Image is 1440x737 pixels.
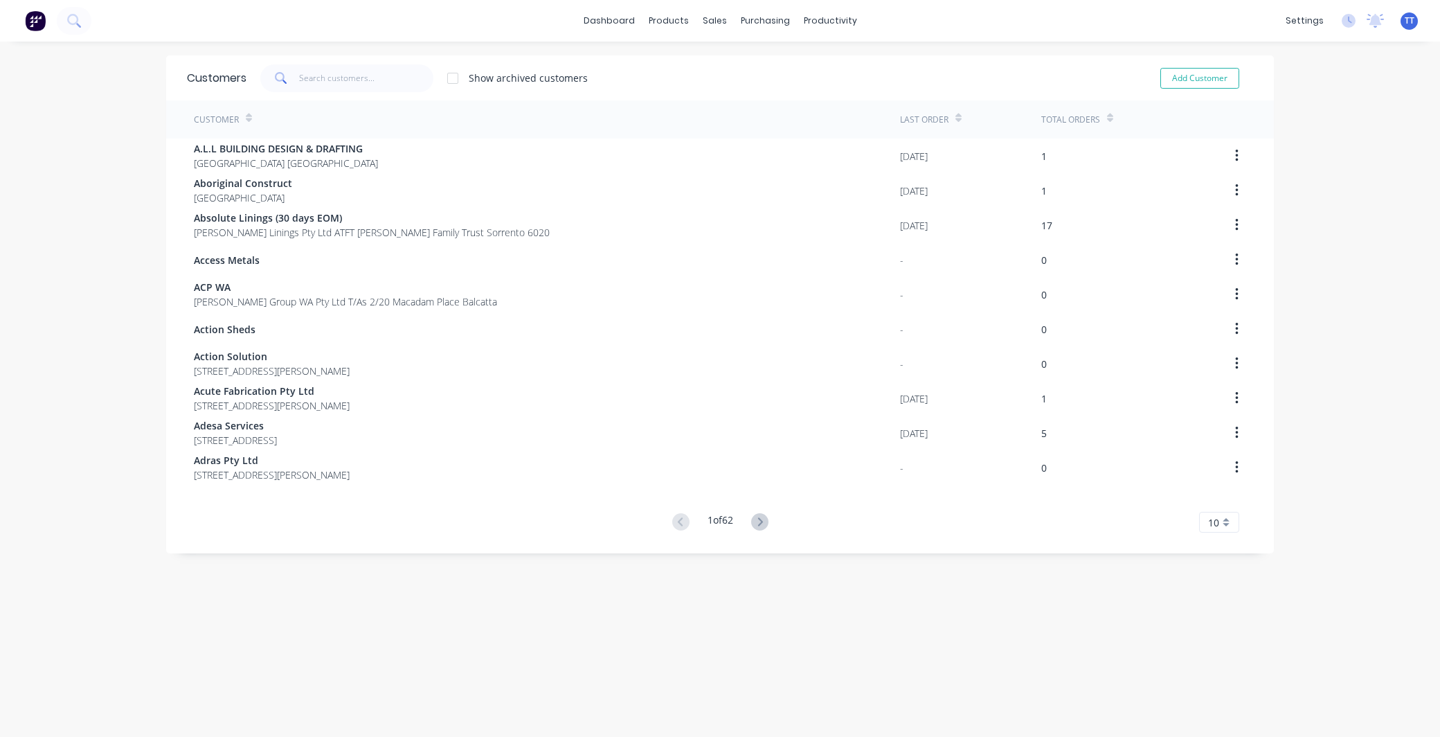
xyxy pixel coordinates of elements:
div: 0 [1041,287,1047,302]
div: 1 of 62 [708,513,733,533]
span: [GEOGRAPHIC_DATA] [194,190,292,205]
span: [PERSON_NAME] Group WA Pty Ltd T/As 2/20 Macadam Place Balcatta [194,294,497,309]
div: [DATE] [900,184,928,198]
span: [STREET_ADDRESS][PERSON_NAME] [194,364,350,378]
div: Customers [187,70,246,87]
div: 1 [1041,391,1047,406]
div: Total Orders [1041,114,1100,126]
span: 10 [1208,515,1219,530]
img: Factory [25,10,46,31]
span: [STREET_ADDRESS] [194,433,277,447]
span: Adesa Services [194,418,277,433]
span: [GEOGRAPHIC_DATA] [GEOGRAPHIC_DATA] [194,156,378,170]
div: - [900,357,903,371]
span: Absolute Linings (30 days EOM) [194,211,550,225]
span: Access Metals [194,253,260,267]
div: products [642,10,696,31]
div: - [900,322,903,337]
div: 17 [1041,218,1052,233]
input: Search customers... [299,64,434,92]
div: [DATE] [900,149,928,163]
span: Action Solution [194,349,350,364]
span: Action Sheds [194,322,255,337]
div: - [900,461,903,475]
div: Customer [194,114,239,126]
span: [PERSON_NAME] Linings Pty Ltd ATFT [PERSON_NAME] Family Trust Sorrento 6020 [194,225,550,240]
div: purchasing [734,10,797,31]
div: 5 [1041,426,1047,441]
div: [DATE] [900,218,928,233]
span: [STREET_ADDRESS][PERSON_NAME] [194,468,350,482]
div: - [900,287,903,302]
div: Show archived customers [469,71,588,85]
div: Last Order [900,114,948,126]
div: sales [696,10,734,31]
span: ACP WA [194,280,497,294]
div: 0 [1041,461,1047,475]
span: Aboriginal Construct [194,176,292,190]
div: 1 [1041,184,1047,198]
a: dashboard [577,10,642,31]
span: A.L.L BUILDING DESIGN & DRAFTING [194,141,378,156]
div: 0 [1041,322,1047,337]
div: - [900,253,903,267]
div: 0 [1041,253,1047,267]
div: 0 [1041,357,1047,371]
div: settings [1279,10,1331,31]
span: [STREET_ADDRESS][PERSON_NAME] [194,398,350,413]
div: 1 [1041,149,1047,163]
span: Adras Pty Ltd [194,453,350,468]
div: productivity [797,10,864,31]
button: Add Customer [1160,68,1239,89]
div: [DATE] [900,391,928,406]
span: TT [1405,15,1414,27]
span: Acute Fabrication Pty Ltd [194,384,350,398]
div: [DATE] [900,426,928,441]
